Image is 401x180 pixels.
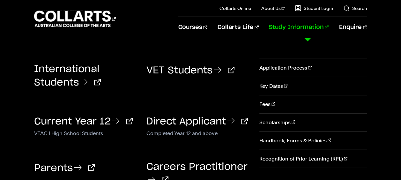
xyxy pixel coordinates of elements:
[269,17,329,38] a: Study Information
[259,59,367,77] a: Application Process
[34,163,95,173] a: Parents
[34,129,137,137] p: VTAC | High School Students
[261,5,285,11] a: About Us
[259,77,367,95] a: Key Dates
[34,117,133,126] a: Current Year 12
[146,66,234,75] a: VET Students
[146,117,248,126] a: Direct Applicant
[259,95,367,113] a: Fees
[259,114,367,131] a: Scholarships
[219,5,251,11] a: Collarts Online
[34,10,116,28] div: Go to homepage
[34,64,101,87] a: International Students
[295,5,333,11] a: Student Login
[343,5,367,11] a: Search
[146,129,249,137] p: Completed Year 12 and above
[178,17,207,38] a: Courses
[218,17,259,38] a: Collarts Life
[259,132,367,150] a: Handbook, Forms & Policies
[339,17,367,38] a: Enquire
[259,150,367,168] a: Recognition of Prior Learning (RPL)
